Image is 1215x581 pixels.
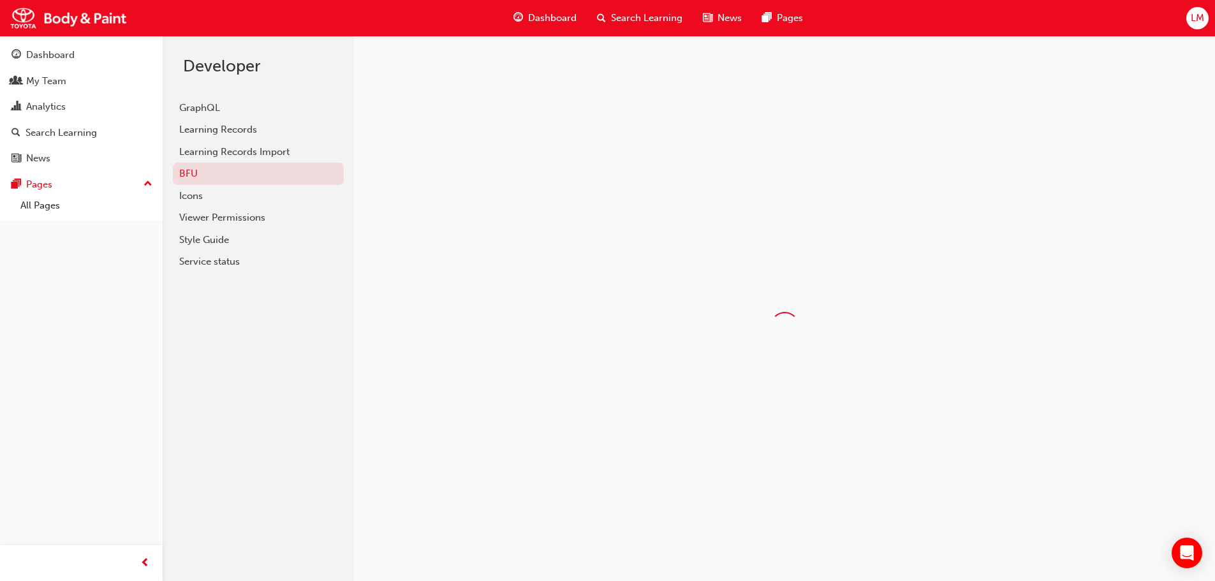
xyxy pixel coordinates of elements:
[11,128,20,139] span: search-icon
[503,5,587,31] a: guage-iconDashboard
[5,70,158,93] a: My Team
[173,185,344,207] a: Icons
[11,50,21,61] span: guage-icon
[752,5,813,31] a: pages-iconPages
[5,43,158,67] a: Dashboard
[26,99,66,114] div: Analytics
[11,153,21,165] span: news-icon
[173,229,344,251] a: Style Guide
[173,141,344,163] a: Learning Records Import
[777,11,803,26] span: Pages
[513,10,523,26] span: guage-icon
[144,176,152,193] span: up-icon
[6,4,131,33] img: Trak
[26,74,66,89] div: My Team
[179,254,337,269] div: Service status
[183,56,334,77] h2: Developer
[26,177,52,192] div: Pages
[587,5,693,31] a: search-iconSearch Learning
[5,41,158,173] button: DashboardMy TeamAnalyticsSearch LearningNews
[5,173,158,196] button: Pages
[11,179,21,191] span: pages-icon
[762,10,772,26] span: pages-icon
[179,210,337,225] div: Viewer Permissions
[693,5,752,31] a: news-iconNews
[179,145,337,159] div: Learning Records Import
[26,126,97,140] div: Search Learning
[5,121,158,145] a: Search Learning
[179,101,337,115] div: GraphQL
[173,119,344,141] a: Learning Records
[5,147,158,170] a: News
[173,207,344,229] a: Viewer Permissions
[718,11,742,26] span: News
[179,233,337,247] div: Style Guide
[173,97,344,119] a: GraphQL
[26,151,50,166] div: News
[611,11,682,26] span: Search Learning
[528,11,577,26] span: Dashboard
[5,95,158,119] a: Analytics
[173,163,344,185] a: BFU
[1191,11,1204,26] span: LM
[11,76,21,87] span: people-icon
[597,10,606,26] span: search-icon
[703,10,712,26] span: news-icon
[26,48,75,63] div: Dashboard
[11,101,21,113] span: chart-icon
[179,122,337,137] div: Learning Records
[173,251,344,273] a: Service status
[1186,7,1209,29] button: LM
[1172,538,1202,568] div: Open Intercom Messenger
[15,196,158,216] a: All Pages
[140,555,150,571] span: prev-icon
[179,189,337,203] div: Icons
